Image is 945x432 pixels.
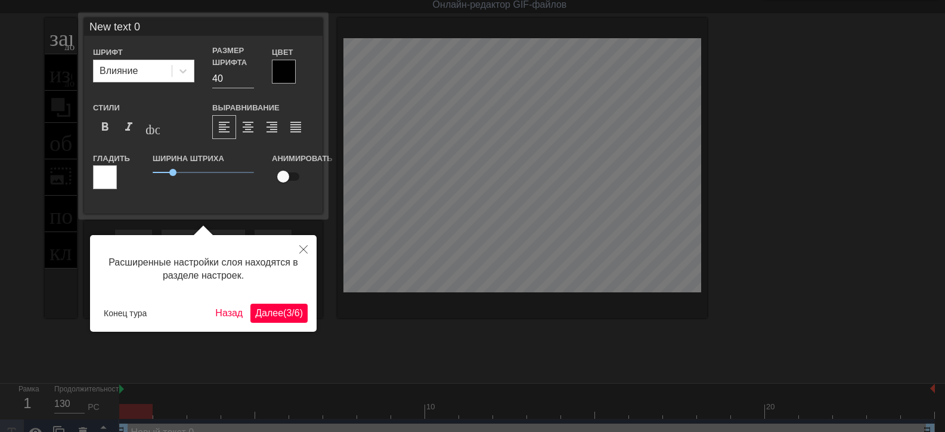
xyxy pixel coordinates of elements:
button: Закрывать [290,235,317,263]
button: Назад [210,304,247,323]
font: Далее [255,308,283,318]
font: 3 [286,308,292,318]
font: / [292,308,294,318]
font: ( [283,308,286,318]
button: Следующий [250,304,308,323]
font: Расширенные настройки слоя находятся в разделе настроек. [109,257,298,280]
font: 6 [295,308,300,318]
font: Конец тура [104,308,147,318]
button: Конец тура [99,304,151,322]
font: Назад [215,308,243,318]
font: ) [300,308,303,318]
